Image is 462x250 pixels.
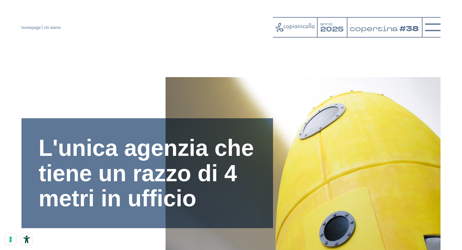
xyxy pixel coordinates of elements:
button: Le tue preferenze relative al consenso per le tecnologie di tracciamento [5,234,16,245]
tspan: copertina [350,24,398,33]
tspan: 2025 [320,25,344,34]
h1: L'unica agenzia che tiene un razzo di 4 metri in ufficio [38,135,256,211]
tspan: anno [320,22,333,27]
tspan: #38 [399,24,419,34]
button: Strumenti di accessibilità [21,234,32,245]
span: chi siamo [44,25,61,30]
a: homepage [21,25,41,30]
